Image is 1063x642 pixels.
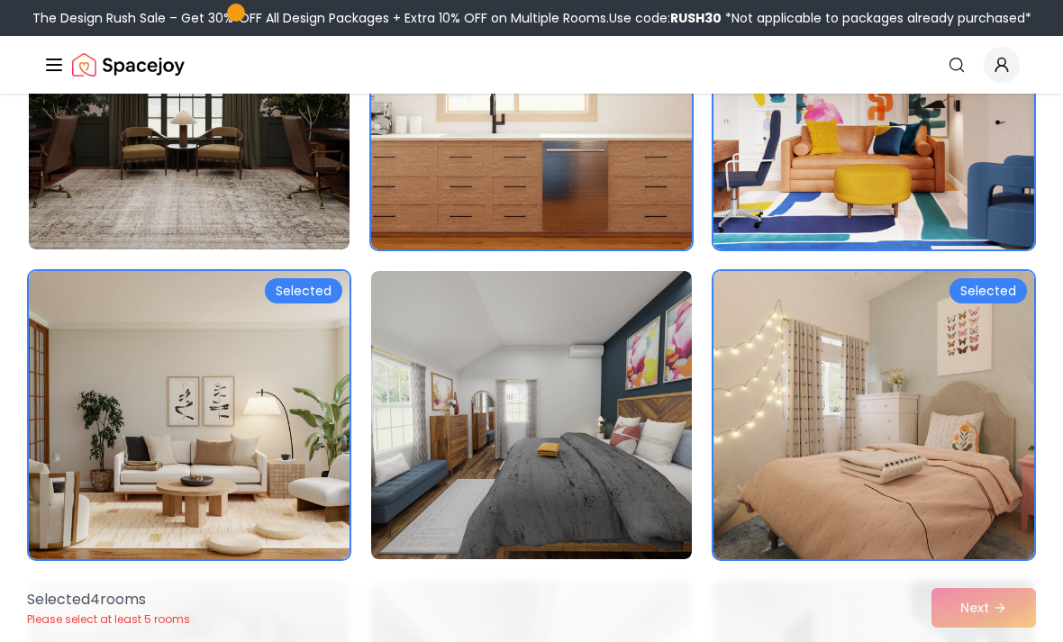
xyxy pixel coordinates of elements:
[713,271,1034,559] img: Room room-24
[43,36,1020,94] nav: Global
[371,271,692,559] img: Room room-23
[949,278,1027,303] div: Selected
[609,9,722,27] span: Use code:
[265,278,342,303] div: Selected
[27,589,190,610] p: Selected 4 room s
[32,9,1031,27] div: The Design Rush Sale – Get 30% OFF All Design Packages + Extra 10% OFF on Multiple Rooms.
[27,612,190,627] p: Please select at least 5 rooms
[670,9,722,27] b: RUSH30
[72,47,185,83] img: Spacejoy Logo
[722,9,1031,27] span: *Not applicable to packages already purchased*
[29,271,350,559] img: Room room-22
[72,47,185,83] a: Spacejoy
